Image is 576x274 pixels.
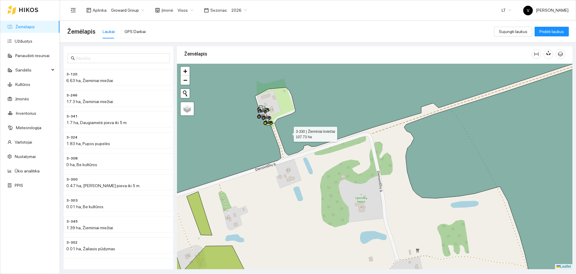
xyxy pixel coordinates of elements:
[66,114,78,119] span: 3-341
[184,45,532,62] div: Žemėlapis
[66,177,78,182] span: 3-300
[66,135,77,140] span: 3-324
[181,89,190,98] button: Initiate a new search
[67,27,95,36] span: Žemėlapis
[181,67,190,76] a: Zoom in
[210,7,228,14] span: Sezonas :
[71,56,75,60] span: search
[66,93,77,98] span: 3-246
[66,183,140,188] span: 0.47 ha, [PERSON_NAME] pieva iki 5 m.
[161,7,174,14] span: Įmonė :
[181,76,190,85] a: Zoom out
[86,8,91,13] span: layout
[15,24,35,29] a: Žemėlapis
[494,27,532,36] button: Sujungti laukus
[15,154,36,159] a: Nustatymai
[556,264,571,269] a: Leaflet
[15,39,32,44] a: Užduotys
[66,225,113,230] span: 1.39 ha, Žieminiai miežiai
[66,120,127,125] span: 1.7 ha, Daugiametė pieva iki 5 m.
[103,28,115,35] div: Laukai
[124,28,146,35] div: GPS Darbai
[15,169,40,173] a: Ūkio analitika
[15,53,49,58] a: Panaudoti resursai
[535,27,569,36] button: Pridėti laukus
[66,72,77,77] span: 3-120
[183,76,187,84] span: −
[15,96,29,101] a: Įmonės
[111,6,144,15] span: Groward Group
[181,102,194,115] a: Layers
[66,219,78,224] span: 3-345
[204,8,209,13] span: calendar
[70,8,76,13] span: menu-fold
[66,240,77,245] span: 3-302
[231,6,247,15] span: 2026
[16,125,41,130] a: Meteorologija
[527,6,529,15] span: V
[66,204,103,209] span: 0.01 ha, Be kultūros
[523,8,568,13] span: [PERSON_NAME]
[66,78,113,83] span: 6.63 ha, Žieminiai miežiai
[539,28,564,35] span: Pridėti laukus
[532,49,541,59] button: column-width
[76,55,166,62] input: Paieška
[66,162,97,167] span: 0 ha, Be kultūros
[93,7,107,14] span: Aplinka :
[66,198,78,203] span: 3-303
[66,261,78,266] span: 3-088
[15,82,30,87] a: Kultūros
[16,111,36,116] a: Inventorius
[66,99,113,104] span: 17.3 ha, Žieminiai miežiai
[66,156,78,161] span: 3-308
[502,6,511,15] span: LT
[155,8,160,13] span: shop
[183,67,187,75] span: +
[15,64,49,76] span: Sandėlis
[499,28,527,35] span: Sujungti laukus
[15,140,32,145] a: Vartotojai
[66,141,110,146] span: 1.83 ha, Pupos pupelės
[532,52,541,56] span: column-width
[67,4,79,16] button: menu-fold
[535,29,569,34] a: Pridėti laukus
[494,29,532,34] a: Sujungti laukus
[178,6,193,15] span: Visos
[15,183,23,188] a: PPIS
[66,246,115,251] span: 0.01 ha, Žaliasis pūdymas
